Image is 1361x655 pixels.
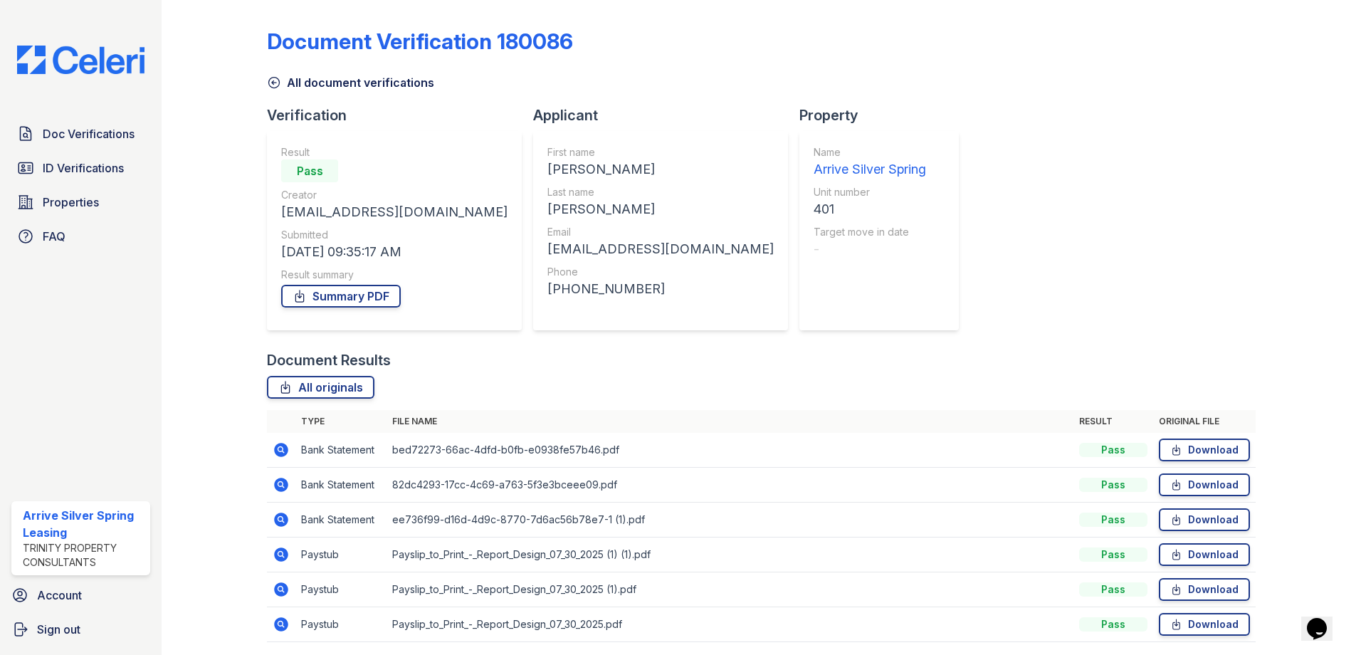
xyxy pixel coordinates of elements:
[295,433,387,468] td: Bank Statement
[1079,513,1147,527] div: Pass
[267,28,573,54] div: Document Verification 180086
[1159,473,1250,496] a: Download
[6,46,156,74] img: CE_Logo_Blue-a8612792a0a2168367f1c8372b55b34899dd931a85d93a1a3d3e32e68fde9ad4.png
[267,350,391,370] div: Document Results
[387,572,1073,607] td: Payslip_to_Print_-_Report_Design_07_30_2025 (1).pdf
[267,376,374,399] a: All originals
[295,410,387,433] th: Type
[1159,543,1250,566] a: Download
[1153,410,1256,433] th: Original file
[295,572,387,607] td: Paystub
[547,265,774,279] div: Phone
[1073,410,1153,433] th: Result
[387,433,1073,468] td: bed72273-66ac-4dfd-b0fb-e0938fe57b46.pdf
[814,185,926,199] div: Unit number
[1079,617,1147,632] div: Pass
[814,199,926,219] div: 401
[814,159,926,179] div: Arrive Silver Spring
[814,145,926,159] div: Name
[295,503,387,538] td: Bank Statement
[281,159,338,182] div: Pass
[1079,582,1147,597] div: Pass
[11,120,150,148] a: Doc Verifications
[1159,578,1250,601] a: Download
[547,159,774,179] div: [PERSON_NAME]
[387,503,1073,538] td: ee736f99-d16d-4d9c-8770-7d6ac56b78e7-1 (1).pdf
[11,222,150,251] a: FAQ
[23,507,144,541] div: Arrive Silver Spring Leasing
[43,125,135,142] span: Doc Verifications
[43,228,65,245] span: FAQ
[37,587,82,604] span: Account
[43,194,99,211] span: Properties
[281,285,401,308] a: Summary PDF
[387,538,1073,572] td: Payslip_to_Print_-_Report_Design_07_30_2025 (1) (1).pdf
[281,188,508,202] div: Creator
[295,468,387,503] td: Bank Statement
[547,225,774,239] div: Email
[11,154,150,182] a: ID Verifications
[533,105,799,125] div: Applicant
[814,239,926,259] div: -
[547,239,774,259] div: [EMAIL_ADDRESS][DOMAIN_NAME]
[799,105,970,125] div: Property
[814,225,926,239] div: Target move in date
[547,185,774,199] div: Last name
[11,188,150,216] a: Properties
[281,145,508,159] div: Result
[23,541,144,570] div: Trinity Property Consultants
[1079,478,1147,492] div: Pass
[387,468,1073,503] td: 82dc4293-17cc-4c69-a763-5f3e3bceee09.pdf
[6,581,156,609] a: Account
[547,145,774,159] div: First name
[1159,508,1250,531] a: Download
[267,105,533,125] div: Verification
[281,202,508,222] div: [EMAIL_ADDRESS][DOMAIN_NAME]
[1301,598,1347,641] iframe: chat widget
[387,410,1073,433] th: File name
[1159,613,1250,636] a: Download
[387,607,1073,642] td: Payslip_to_Print_-_Report_Design_07_30_2025.pdf
[281,268,508,282] div: Result summary
[37,621,80,638] span: Sign out
[267,74,434,91] a: All document verifications
[43,159,124,177] span: ID Verifications
[814,145,926,179] a: Name Arrive Silver Spring
[295,538,387,572] td: Paystub
[281,242,508,262] div: [DATE] 09:35:17 AM
[547,279,774,299] div: [PHONE_NUMBER]
[295,607,387,642] td: Paystub
[547,199,774,219] div: [PERSON_NAME]
[1079,443,1147,457] div: Pass
[281,228,508,242] div: Submitted
[6,615,156,644] a: Sign out
[1159,439,1250,461] a: Download
[1079,547,1147,562] div: Pass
